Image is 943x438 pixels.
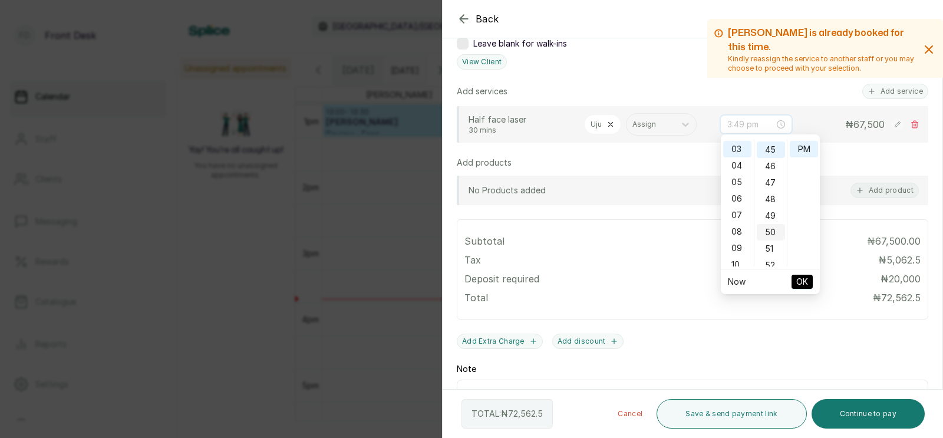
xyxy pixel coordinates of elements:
[657,399,806,429] button: Save & send payment link
[469,126,575,135] p: 30 mins
[889,273,921,285] span: 20,000
[881,272,921,286] p: ₦
[862,84,928,99] button: Add service
[757,174,785,191] div: 47
[457,12,499,26] button: Back
[723,174,751,190] div: 05
[552,334,624,349] button: Add discount
[464,272,539,286] p: Deposit required
[457,334,543,349] button: Add Extra Charge
[469,114,575,126] p: Half face laser
[723,223,751,240] div: 08
[757,224,785,241] div: 50
[790,141,818,157] div: PM
[881,292,921,304] span: 72,562.5
[723,190,751,207] div: 06
[508,409,543,419] span: 72,562.5
[878,253,921,267] p: ₦
[728,276,746,286] a: Now
[464,253,481,267] p: Tax
[757,208,785,224] div: 49
[727,118,774,131] input: Select time
[476,12,499,26] span: Back
[757,158,785,174] div: 46
[845,117,885,131] p: ₦
[457,157,512,169] p: Add products
[867,234,921,248] p: ₦67,500.00
[723,207,751,223] div: 07
[723,256,751,273] div: 10
[471,408,543,420] p: TOTAL: ₦
[886,254,921,266] span: 5,062.5
[796,271,808,293] span: OK
[608,399,652,429] button: Cancel
[457,54,507,70] button: View Client
[728,26,917,54] h2: [PERSON_NAME] is already booked for this time.
[457,85,507,97] p: Add services
[591,120,602,129] p: Uju
[728,54,917,73] p: Kindly reassign the service to another staff or you may choose to proceed with your selection.
[457,363,476,375] label: Note
[757,257,785,274] div: 52
[464,234,505,248] p: Subtotal
[850,183,919,198] button: Add product
[723,141,751,157] div: 03
[723,240,751,256] div: 09
[792,275,813,289] button: OK
[464,291,488,305] p: Total
[757,241,785,257] div: 51
[473,38,567,50] span: Leave blank for walk-ins
[853,118,885,130] span: 67,500
[723,157,751,174] div: 04
[812,399,925,429] button: Continue to pay
[757,141,785,158] div: 45
[469,185,546,196] p: No Products added
[757,191,785,208] div: 48
[873,291,921,305] p: ₦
